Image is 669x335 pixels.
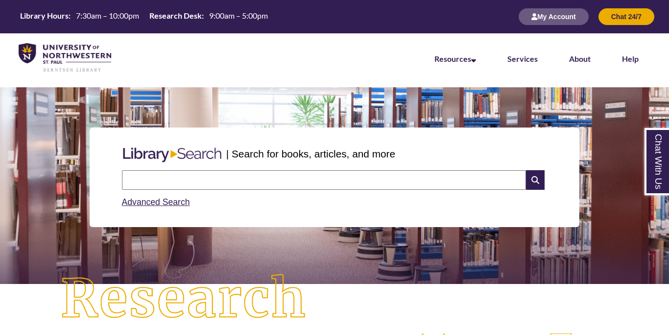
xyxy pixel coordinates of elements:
i: Search [526,170,545,190]
span: 9:00am – 5:00pm [209,11,268,20]
th: Library Hours: [16,10,72,21]
p: | Search for books, articles, and more [226,146,395,161]
button: Chat 24/7 [598,8,654,25]
table: Hours Today [16,10,272,23]
a: Chat 24/7 [598,12,654,21]
th: Research Desk: [145,10,205,21]
a: My Account [519,12,589,21]
a: Services [507,54,538,63]
img: Libary Search [118,144,226,166]
a: Help [622,54,639,63]
img: UNWSP Library Logo [19,43,111,73]
button: My Account [519,8,589,25]
a: Hours Today [16,10,272,24]
span: 7:30am – 10:00pm [76,11,139,20]
a: Resources [434,54,476,63]
a: Advanced Search [122,197,190,207]
a: About [569,54,591,63]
